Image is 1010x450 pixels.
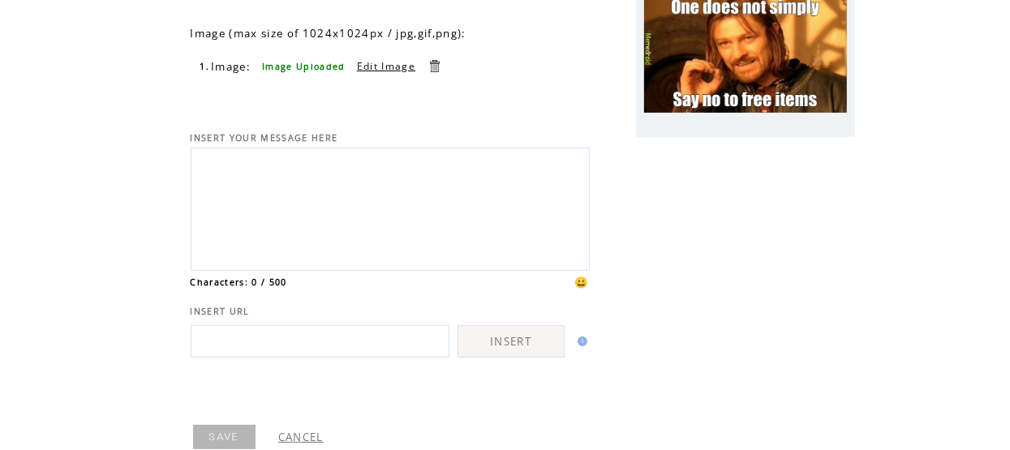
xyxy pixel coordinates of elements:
span: Characters: 0 / 500 [191,276,287,288]
a: SAVE [193,425,256,449]
span: 😀 [574,275,589,289]
span: Image Uploaded [262,61,346,72]
a: Delete this item [427,58,442,74]
span: Image (max size of 1024x1024px / jpg,gif,png): [191,26,466,41]
span: INSERT URL [191,306,250,317]
span: 1. [200,61,210,72]
span: Image: [211,59,251,74]
span: INSERT YOUR MESSAGE HERE [191,132,338,144]
a: Edit Image [357,59,415,73]
a: INSERT [458,325,565,358]
a: CANCEL [278,430,324,444]
img: help.gif [573,336,587,346]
